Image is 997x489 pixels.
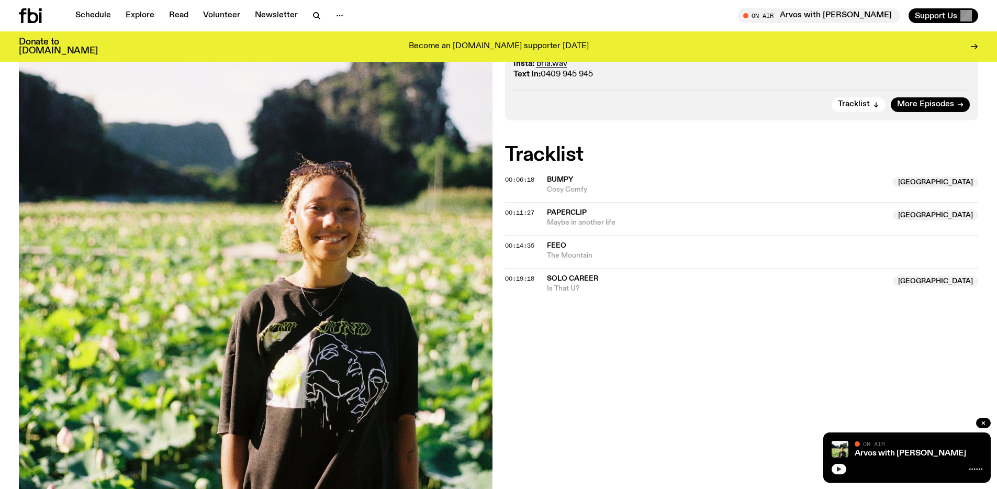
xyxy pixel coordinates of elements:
[893,177,978,187] span: [GEOGRAPHIC_DATA]
[832,441,848,458] img: Bri is smiling and wearing a black t-shirt. She is standing in front of a lush, green field. Ther...
[547,242,566,249] span: feeo
[547,284,887,294] span: Is That U?
[505,146,979,164] h2: Tracklist
[547,209,587,216] span: paperclip
[547,251,979,261] span: The Mountain
[119,8,161,23] a: Explore
[163,8,195,23] a: Read
[249,8,304,23] a: Newsletter
[505,241,534,250] span: 00:14:35
[909,8,978,23] button: Support Us
[69,8,117,23] a: Schedule
[838,101,870,108] span: Tracklist
[505,175,534,184] span: 00:06:18
[547,275,598,282] span: Solo Career
[832,97,886,112] button: Tracklist
[197,8,247,23] a: Volunteer
[505,274,534,283] span: 00:19:18
[547,218,887,228] span: Maybe in another life
[897,101,954,108] span: More Episodes
[891,97,970,112] a: More Episodes
[513,70,541,79] strong: Text In:
[513,60,534,68] strong: Insta:
[738,8,900,23] button: On AirArvos with [PERSON_NAME]
[547,176,573,183] span: Bumpy
[536,60,567,68] a: bria.wav
[893,210,978,220] span: [GEOGRAPHIC_DATA]
[863,440,885,447] span: On Air
[19,38,98,55] h3: Donate to [DOMAIN_NAME]
[915,11,957,20] span: Support Us
[513,49,970,80] p: 0409 945 945
[505,208,534,217] span: 00:11:27
[547,185,887,195] span: Cosy Comfy
[893,276,978,286] span: [GEOGRAPHIC_DATA]
[855,449,966,458] a: Arvos with [PERSON_NAME]
[409,42,589,51] p: Become an [DOMAIN_NAME] supporter [DATE]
